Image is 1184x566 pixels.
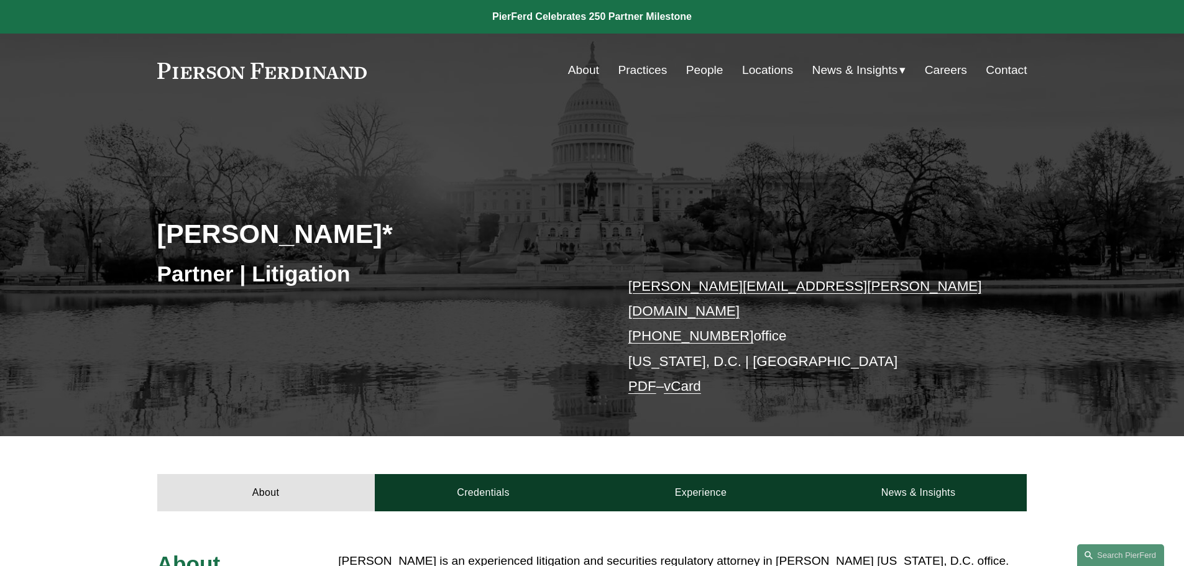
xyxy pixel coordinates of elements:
[664,378,701,394] a: vCard
[809,474,1027,511] a: News & Insights
[742,58,793,82] a: Locations
[628,328,754,344] a: [PHONE_NUMBER]
[592,474,810,511] a: Experience
[628,274,991,399] p: office [US_STATE], D.C. | [GEOGRAPHIC_DATA] –
[618,58,667,82] a: Practices
[568,58,599,82] a: About
[812,58,906,82] a: folder dropdown
[686,58,723,82] a: People
[1077,544,1164,566] a: Search this site
[157,217,592,250] h2: [PERSON_NAME]*
[628,278,982,319] a: [PERSON_NAME][EMAIL_ADDRESS][PERSON_NAME][DOMAIN_NAME]
[925,58,967,82] a: Careers
[812,60,898,81] span: News & Insights
[986,58,1027,82] a: Contact
[157,474,375,511] a: About
[375,474,592,511] a: Credentials
[628,378,656,394] a: PDF
[157,260,592,288] h3: Partner | Litigation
